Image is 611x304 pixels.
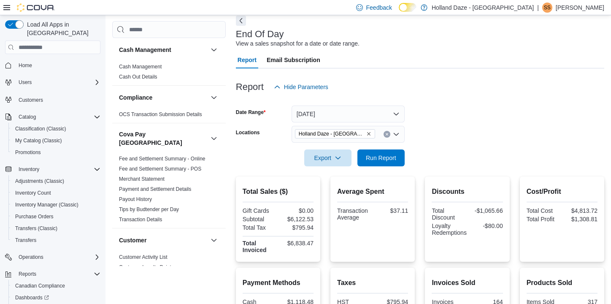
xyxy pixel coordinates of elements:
[399,3,416,12] input: Dark Mode
[243,187,314,197] h2: Total Sales ($)
[119,156,205,162] a: Fee and Settlement Summary - Online
[112,154,226,228] div: Cova Pay [GEOGRAPHIC_DATA]
[15,60,100,71] span: Home
[119,254,168,260] a: Customer Activity List
[12,235,40,245] a: Transfers
[119,166,201,172] a: Fee and Settlement Summary - POS
[12,293,100,303] span: Dashboards
[15,164,100,174] span: Inventory
[236,109,266,116] label: Date Range
[12,176,100,186] span: Adjustments (Classic)
[112,62,226,85] div: Cash Management
[15,94,100,105] span: Customers
[12,212,57,222] a: Purchase Orders
[119,130,207,147] button: Cova Pay [GEOGRAPHIC_DATA]
[544,3,551,13] span: SS
[8,187,104,199] button: Inventory Count
[119,46,207,54] button: Cash Management
[15,190,51,196] span: Inventory Count
[15,60,35,71] a: Home
[15,164,43,174] button: Inventory
[8,211,104,223] button: Purchase Orders
[19,62,32,69] span: Home
[304,149,351,166] button: Export
[469,207,503,214] div: -$1,065.66
[12,223,100,233] span: Transfers (Classic)
[2,268,104,280] button: Reports
[209,235,219,245] button: Customer
[357,149,405,166] button: Run Report
[19,79,32,86] span: Users
[527,187,597,197] h2: Cost/Profit
[19,97,43,103] span: Customers
[12,188,100,198] span: Inventory Count
[292,106,405,122] button: [DATE]
[119,196,152,202] a: Payout History
[119,217,162,223] a: Transaction Details
[564,216,597,223] div: $1,308.81
[280,207,314,214] div: $0.00
[12,200,100,210] span: Inventory Manager (Classic)
[432,207,465,221] div: Total Discount
[8,135,104,147] button: My Catalog (Classic)
[12,147,100,157] span: Promotions
[119,93,207,102] button: Compliance
[15,77,100,87] span: Users
[8,234,104,246] button: Transfers
[299,130,365,138] span: Holland Daze - [GEOGRAPHIC_DATA]
[280,240,314,247] div: $6,838.47
[393,131,400,138] button: Open list of options
[432,3,534,13] p: Holland Daze - [GEOGRAPHIC_DATA]
[19,271,36,277] span: Reports
[119,264,174,271] span: Customer Loyalty Points
[12,124,70,134] a: Classification (Classic)
[243,224,276,231] div: Total Tax
[8,175,104,187] button: Adjustments (Classic)
[15,294,49,301] span: Dashboards
[12,223,61,233] a: Transfers (Classic)
[119,111,202,117] a: OCS Transaction Submission Details
[236,129,260,136] label: Locations
[366,3,392,12] span: Feedback
[15,95,46,105] a: Customers
[2,76,104,88] button: Users
[119,186,191,193] span: Payment and Settlement Details
[432,223,467,236] div: Loyalty Redemptions
[119,186,191,192] a: Payment and Settlement Details
[243,216,276,223] div: Subtotal
[432,187,503,197] h2: Discounts
[8,199,104,211] button: Inventory Manager (Classic)
[2,93,104,106] button: Customers
[15,77,35,87] button: Users
[12,200,82,210] a: Inventory Manager (Classic)
[15,252,47,262] button: Operations
[8,280,104,292] button: Canadian Compliance
[119,155,205,162] span: Fee and Settlement Summary - Online
[19,254,43,261] span: Operations
[15,112,100,122] span: Catalog
[374,207,408,214] div: $37.11
[2,163,104,175] button: Inventory
[119,196,152,203] span: Payout History
[284,83,328,91] span: Hide Parameters
[12,136,100,146] span: My Catalog (Classic)
[2,59,104,71] button: Home
[366,131,371,136] button: Remove Holland Daze - Orangeville from selection in this group
[556,3,604,13] p: [PERSON_NAME]
[119,46,171,54] h3: Cash Management
[119,236,146,244] h3: Customer
[15,213,54,220] span: Purchase Orders
[15,201,78,208] span: Inventory Manager (Classic)
[15,112,39,122] button: Catalog
[12,281,100,291] span: Canadian Compliance
[15,282,65,289] span: Canadian Compliance
[8,292,104,304] a: Dashboards
[119,93,152,102] h3: Compliance
[337,207,371,221] div: Transaction Average
[119,206,179,213] span: Tips by Budtender per Day
[12,188,54,198] a: Inventory Count
[542,3,552,13] div: Shawn S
